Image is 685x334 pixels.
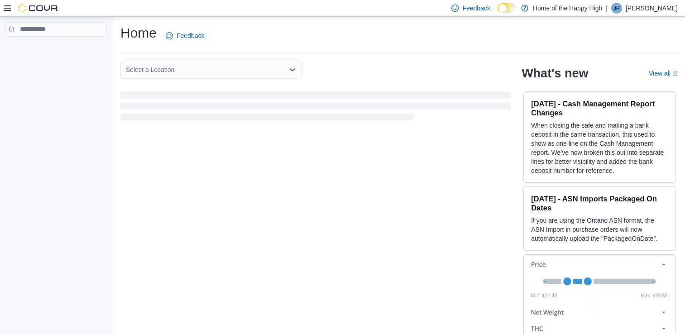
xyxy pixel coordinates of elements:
[531,99,668,117] h3: [DATE] - Cash Management Report Changes
[498,3,517,13] input: Dark Mode
[162,27,208,45] a: Feedback
[531,121,668,175] p: When closing the safe and making a bank deposit in the same transaction, this used to show as one...
[606,3,608,14] p: |
[626,3,678,14] p: [PERSON_NAME]
[120,24,157,42] h1: Home
[613,3,620,14] span: JP
[533,3,602,14] p: Home of the Happy High
[522,66,588,81] h2: What's new
[611,3,622,14] div: Jada Pommer
[649,70,678,77] a: View allExternal link
[531,216,668,243] p: If you are using the Ontario ASN format, the ASN Import in purchase orders will now automatically...
[672,71,678,76] svg: External link
[177,31,204,40] span: Feedback
[120,93,511,122] span: Loading
[5,38,107,60] nav: Complex example
[289,66,296,73] button: Open list of options
[462,4,490,13] span: Feedback
[531,194,668,212] h3: [DATE] - ASN Imports Packaged On Dates
[18,4,59,13] img: Cova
